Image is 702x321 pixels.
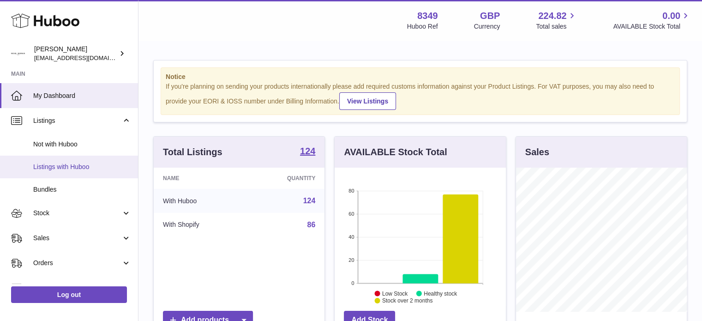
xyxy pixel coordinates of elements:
[34,45,117,62] div: [PERSON_NAME]
[33,91,131,100] span: My Dashboard
[11,47,25,61] img: internalAdmin-8349@internal.huboo.com
[154,189,246,213] td: With Huboo
[480,10,500,22] strong: GBP
[424,290,457,297] text: Healthy stock
[33,259,121,267] span: Orders
[536,10,577,31] a: 224.82 Total sales
[538,10,566,22] span: 224.82
[33,209,121,218] span: Stock
[339,92,396,110] a: View Listings
[33,163,131,171] span: Listings with Huboo
[300,146,315,157] a: 124
[34,54,136,61] span: [EMAIL_ADDRESS][DOMAIN_NAME]
[613,22,691,31] span: AVAILABLE Stock Total
[163,146,222,158] h3: Total Listings
[246,168,325,189] th: Quantity
[154,168,246,189] th: Name
[662,10,680,22] span: 0.00
[417,10,438,22] strong: 8349
[382,290,408,297] text: Low Stock
[349,188,354,194] text: 80
[349,257,354,263] text: 20
[474,22,500,31] div: Currency
[33,140,131,149] span: Not with Huboo
[407,22,438,31] div: Huboo Ref
[154,213,246,237] td: With Shopify
[352,280,354,286] text: 0
[382,297,432,304] text: Stock over 2 months
[33,116,121,125] span: Listings
[11,286,127,303] a: Log out
[303,197,316,205] a: 124
[166,82,675,110] div: If you're planning on sending your products internationally please add required customs informati...
[166,73,675,81] strong: Notice
[33,234,121,242] span: Sales
[536,22,577,31] span: Total sales
[33,284,131,292] span: Usage
[349,211,354,217] text: 60
[307,221,316,229] a: 86
[344,146,447,158] h3: AVAILABLE Stock Total
[33,185,131,194] span: Bundles
[349,234,354,240] text: 40
[525,146,549,158] h3: Sales
[300,146,315,156] strong: 124
[613,10,691,31] a: 0.00 AVAILABLE Stock Total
